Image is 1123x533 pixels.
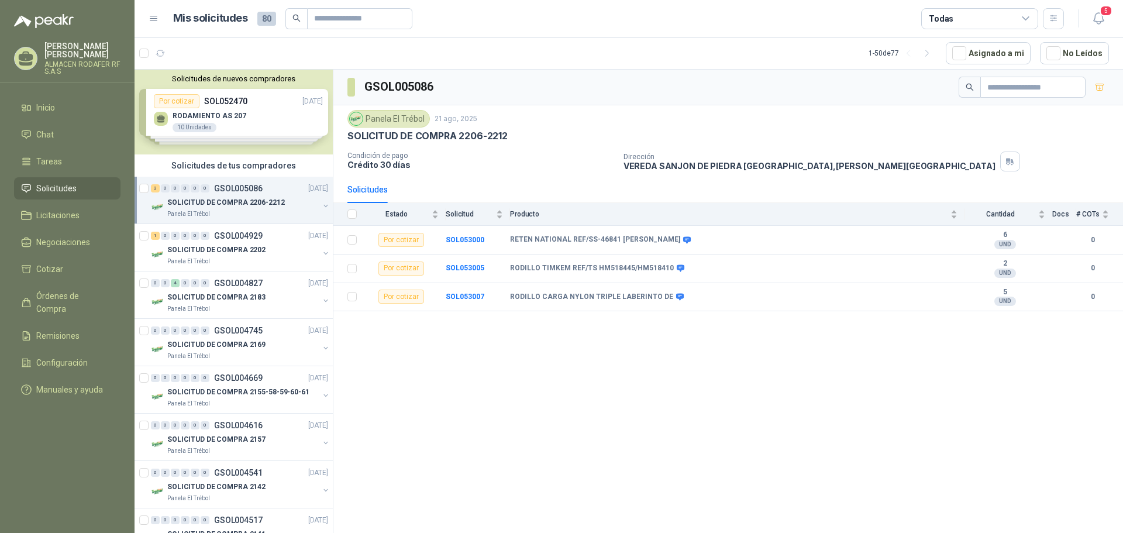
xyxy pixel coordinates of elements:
span: Remisiones [36,329,80,342]
div: Por cotizar [378,290,424,304]
img: Company Logo [151,437,165,451]
p: [DATE] [308,515,328,526]
div: 0 [181,279,190,287]
div: 0 [191,232,199,240]
span: Configuración [36,356,88,369]
a: Chat [14,123,120,146]
div: 0 [161,326,170,335]
span: 80 [257,12,276,26]
div: UND [994,269,1016,278]
div: 0 [151,374,160,382]
div: 0 [151,421,160,429]
a: 0 0 0 0 0 0 GSOL004541[DATE] Company LogoSOLICITUD DE COMPRA 2142Panela El Trébol [151,466,330,503]
b: 6 [964,231,1045,240]
span: Licitaciones [36,209,80,222]
span: 5 [1100,5,1112,16]
b: RODILLO CARGA NYLON TRIPLE LABERINTO DE [510,293,673,302]
th: Producto [510,203,964,226]
div: 0 [161,279,170,287]
div: 0 [161,469,170,477]
span: Solicitud [446,210,494,218]
div: 0 [181,232,190,240]
div: 0 [171,232,180,240]
span: Producto [510,210,948,218]
button: Solicitudes de nuevos compradores [139,74,328,83]
span: Manuales y ayuda [36,383,103,396]
div: 0 [151,469,160,477]
a: 1 0 0 0 0 0 GSOL004929[DATE] Company LogoSOLICITUD DE COMPRA 2202Panela El Trébol [151,229,330,266]
div: 3 [151,184,160,192]
p: [DATE] [308,278,328,289]
span: Cotizar [36,263,63,276]
img: Company Logo [151,484,165,498]
a: 0 0 0 0 0 0 GSOL004669[DATE] Company LogoSOLICITUD DE COMPRA 2155-58-59-60-61Panela El Trébol [151,371,330,408]
a: 3 0 0 0 0 0 GSOL005086[DATE] Company LogoSOLICITUD DE COMPRA 2206-2212Panela El Trébol [151,181,330,219]
th: Cantidad [964,203,1052,226]
a: SOL053005 [446,264,484,272]
p: Panela El Trébol [167,399,210,408]
div: 0 [161,232,170,240]
p: SOLICITUD DE COMPRA 2157 [167,434,266,445]
div: 0 [191,421,199,429]
a: SOL053000 [446,236,484,244]
div: 0 [161,421,170,429]
img: Company Logo [151,342,165,356]
div: Solicitudes [347,183,388,196]
div: 0 [151,279,160,287]
a: Cotizar [14,258,120,280]
div: Por cotizar [378,233,424,247]
p: GSOL004929 [214,232,263,240]
a: 0 0 0 0 0 0 GSOL004745[DATE] Company LogoSOLICITUD DE COMPRA 2169Panela El Trébol [151,324,330,361]
p: Condición de pago [347,152,614,160]
div: 0 [171,421,180,429]
div: 0 [191,279,199,287]
div: 0 [201,279,209,287]
div: 0 [151,516,160,524]
h1: Mis solicitudes [173,10,248,27]
th: Solicitud [446,203,510,226]
p: GSOL005086 [214,184,263,192]
div: 0 [181,326,190,335]
div: 0 [171,184,180,192]
b: RETEN NATIONAL REF/SS-46841 [PERSON_NAME] [510,235,680,245]
span: Negociaciones [36,236,90,249]
b: 2 [964,259,1045,269]
b: 5 [964,288,1045,297]
p: [DATE] [308,231,328,242]
div: Todas [929,12,953,25]
a: SOL053007 [446,293,484,301]
div: 0 [191,326,199,335]
span: # COTs [1076,210,1100,218]
div: 0 [191,374,199,382]
p: 21 ago, 2025 [435,114,477,125]
div: 1 - 50 de 77 [869,44,936,63]
div: 0 [201,374,209,382]
p: Crédito 30 días [347,160,614,170]
div: 0 [181,516,190,524]
div: 0 [161,374,170,382]
p: [PERSON_NAME] [PERSON_NAME] [44,42,120,59]
button: Asignado a mi [946,42,1031,64]
a: Manuales y ayuda [14,379,120,401]
b: 0 [1076,235,1109,246]
div: 0 [181,184,190,192]
div: 0 [181,374,190,382]
p: SOLICITUD DE COMPRA 2202 [167,245,266,256]
button: No Leídos [1040,42,1109,64]
p: GSOL004827 [214,279,263,287]
img: Company Logo [151,200,165,214]
span: Inicio [36,101,55,114]
span: search [292,14,301,22]
a: Licitaciones [14,204,120,226]
div: 4 [171,279,180,287]
div: 0 [171,326,180,335]
p: [DATE] [308,183,328,194]
p: SOLICITUD DE COMPRA 2206-2212 [347,130,508,142]
p: SOLICITUD DE COMPRA 2169 [167,339,266,350]
p: Panela El Trébol [167,209,210,219]
div: 0 [191,469,199,477]
p: [DATE] [308,420,328,431]
p: Panela El Trébol [167,352,210,361]
img: Logo peakr [14,14,74,28]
